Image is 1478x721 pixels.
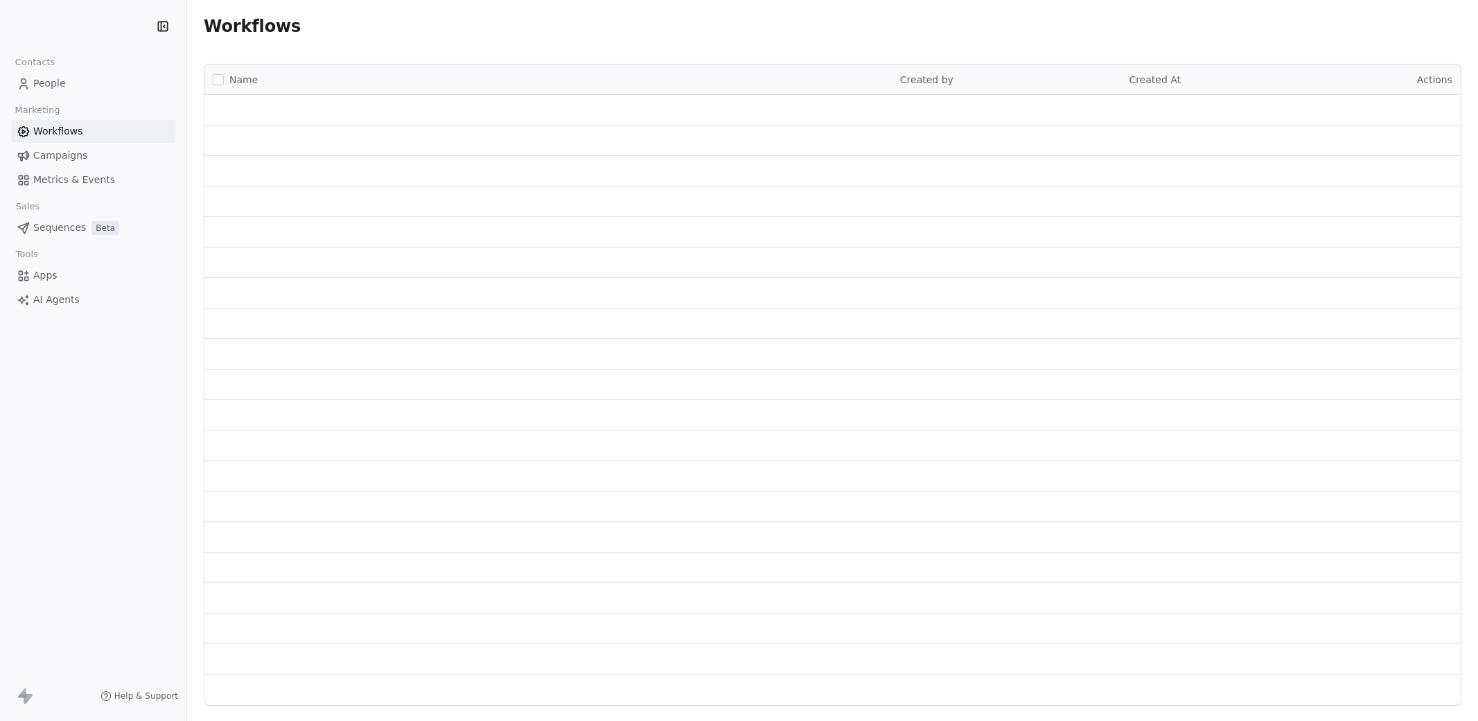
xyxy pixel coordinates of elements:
span: Sequences [33,220,86,235]
a: People [11,72,175,95]
span: Marketing [9,100,66,121]
a: SequencesBeta [11,216,175,239]
span: Help & Support [114,690,178,702]
span: Apps [33,268,58,283]
span: Created by [900,74,953,85]
span: Actions [1417,74,1452,85]
a: Metrics & Events [11,168,175,191]
span: AI Agents [33,293,80,307]
span: Workflows [204,17,301,36]
span: Workflows [33,124,83,139]
span: Sales [10,196,46,217]
span: Metrics & Events [33,173,115,187]
a: AI Agents [11,288,175,311]
a: Campaigns [11,144,175,167]
span: Beta [91,221,119,235]
span: Created At [1129,74,1181,85]
span: Contacts [9,52,61,73]
span: Tools [10,244,44,265]
a: Apps [11,264,175,287]
a: Help & Support [100,690,178,702]
span: Name [229,73,258,87]
span: People [33,76,66,91]
span: Campaigns [33,148,87,163]
a: Workflows [11,120,175,143]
